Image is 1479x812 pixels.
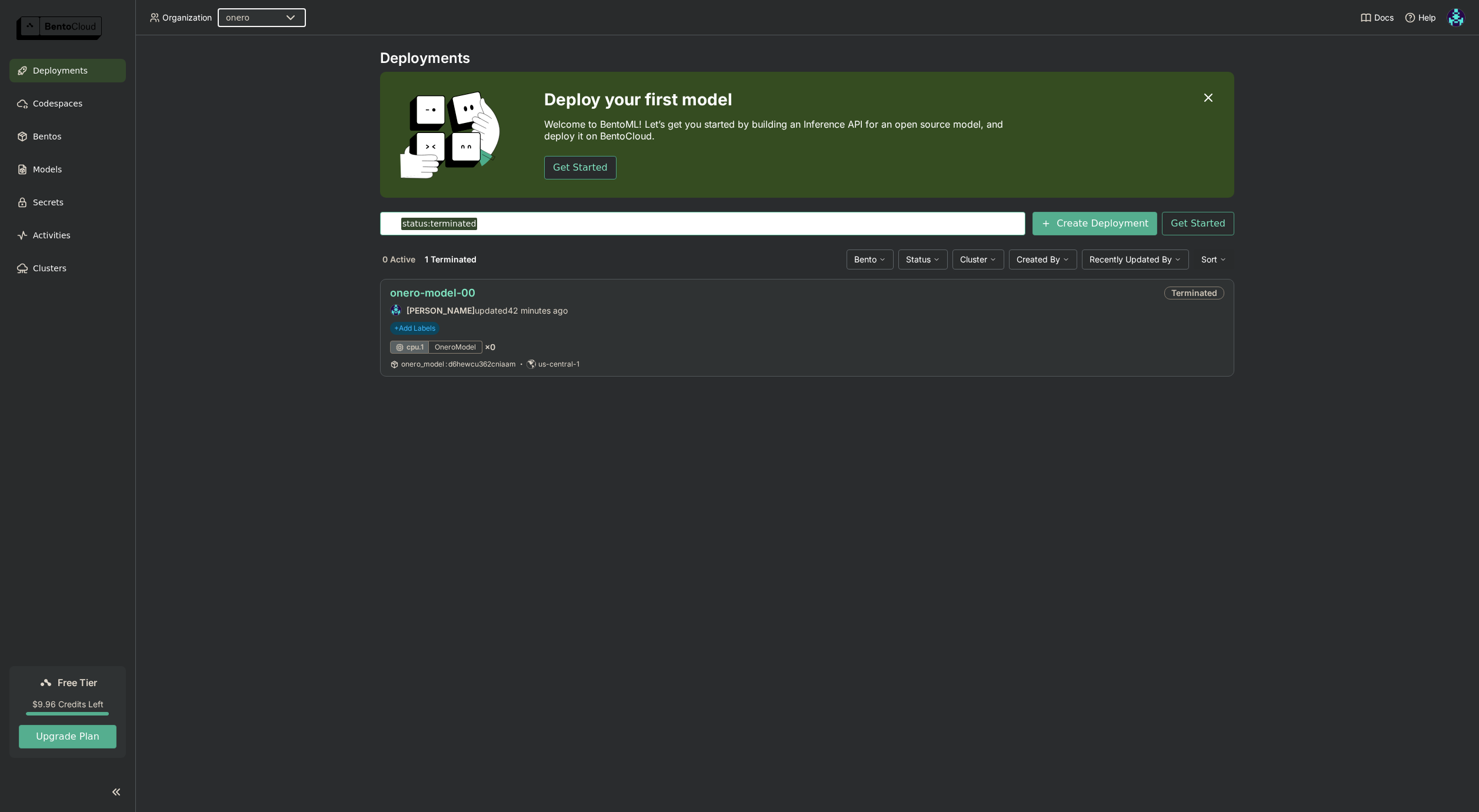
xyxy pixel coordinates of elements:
[906,254,931,265] span: Status
[1017,254,1060,265] span: Created By
[508,305,568,315] span: 42 minutes ago
[390,304,568,316] div: updated
[1418,12,1436,23] span: Help
[16,16,102,40] img: logo
[1082,249,1189,269] div: Recently Updated By
[960,254,987,265] span: Cluster
[33,64,88,78] span: Deployments
[1007,219,1016,228] svg: Clear value
[33,129,61,144] span: Bentos
[401,360,516,369] a: onero_model:d6hewcu362cniaam
[854,254,877,265] span: Bento
[33,162,62,177] span: Models
[33,261,66,275] span: Clusters
[19,725,116,748] button: Upgrade Plan
[1404,12,1436,24] div: Help
[33,195,64,209] span: Secrets
[1360,12,1394,24] a: Docs
[544,118,1009,142] p: Welcome to BentoML! Let’s get you started by building an Inference API for an open source model, ...
[1162,212,1234,235] button: Get Started
[1447,9,1465,26] img: Darko Petrovic
[380,252,418,267] button: 0 Active
[162,12,212,23] span: Organization
[391,305,401,315] img: Darko Petrovic
[445,360,447,368] span: :
[251,12,252,24] input: Selected onero.
[401,214,1007,233] input: Search
[9,666,126,758] a: Free Tier$9.96 Credits LeftUpgrade Plan
[422,252,479,267] button: 1 Terminated
[952,249,1004,269] div: Cluster
[1201,254,1217,265] span: Sort
[389,91,516,179] img: cover onboarding
[226,12,249,24] div: onero
[9,224,126,247] a: Activities
[1090,254,1172,265] span: Recently Updated By
[9,158,126,181] a: Models
[380,49,1234,67] div: Deployments
[58,677,97,688] span: Free Tier
[1009,249,1077,269] div: Created By
[407,342,424,352] span: cpu.1
[9,257,126,280] a: Clusters
[9,59,126,82] a: Deployments
[33,228,71,242] span: Activities
[9,125,126,148] a: Bentos
[1164,287,1224,299] div: Terminated
[390,322,439,335] span: +Add Labels
[390,287,475,299] a: onero-model-00
[1032,212,1157,235] button: Create Deployment
[429,341,482,354] div: OneroModel
[9,92,126,115] a: Codespaces
[485,342,495,352] span: × 0
[1374,12,1394,23] span: Docs
[544,90,1009,109] h3: Deploy your first model
[9,191,126,214] a: Secrets
[407,305,475,315] strong: [PERSON_NAME]
[898,249,948,269] div: Status
[847,249,894,269] div: Bento
[401,360,516,368] span: onero_model d6hewcu362cniaam
[538,360,579,369] span: us-central-1
[544,156,617,179] button: Get Started
[19,699,116,710] div: $9.96 Credits Left
[33,96,82,111] span: Codespaces
[1194,249,1234,269] div: Sort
